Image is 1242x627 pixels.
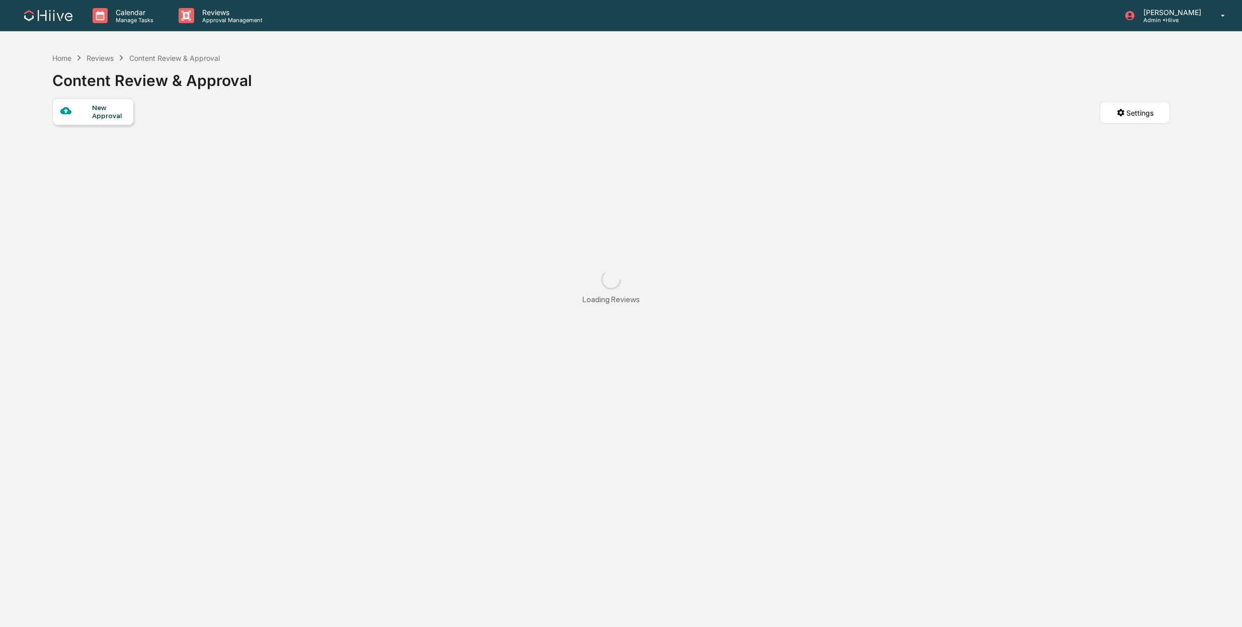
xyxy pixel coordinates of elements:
[24,10,72,21] img: logo
[92,104,126,120] div: New Approval
[52,54,71,62] div: Home
[1135,17,1206,24] p: Admin • Hiive
[1100,102,1170,124] button: Settings
[108,8,158,17] p: Calendar
[194,17,268,24] p: Approval Management
[100,55,122,63] span: Pylon
[108,17,158,24] p: Manage Tasks
[194,8,268,17] p: Reviews
[129,54,220,62] div: Content Review & Approval
[1135,8,1206,17] p: [PERSON_NAME]
[52,63,252,89] div: Content Review & Approval
[87,54,114,62] div: Reviews
[71,55,122,63] a: Powered byPylon
[583,295,640,304] div: Loading Reviews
